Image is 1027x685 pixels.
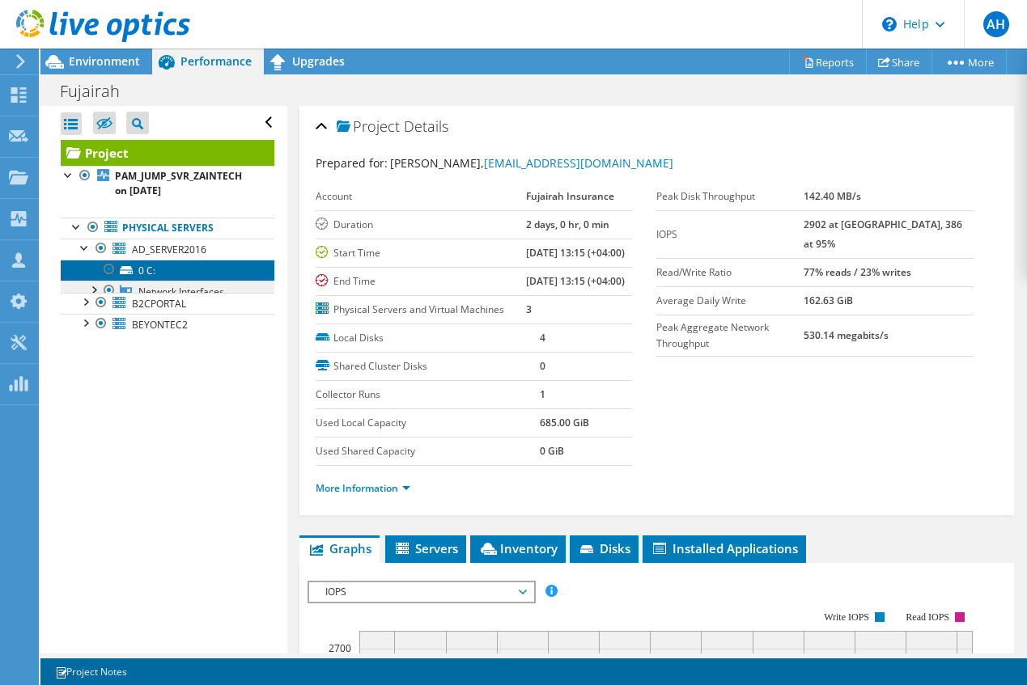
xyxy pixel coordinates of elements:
[404,116,448,136] span: Details
[316,415,540,431] label: Used Local Capacity
[61,260,274,281] a: 0 C:
[540,359,545,373] b: 0
[393,540,458,556] span: Servers
[316,358,540,374] label: Shared Cluster Disks
[132,243,206,256] span: AD_SERVER2016
[866,49,932,74] a: Share
[316,330,540,346] label: Local Disks
[61,314,274,335] a: BEYONTEC2
[44,662,138,682] a: Project Notes
[180,53,252,69] span: Performance
[61,218,274,239] a: Physical Servers
[651,540,798,556] span: Installed Applications
[484,155,673,171] a: [EMAIL_ADDRESS][DOMAIN_NAME]
[61,239,274,260] a: AD_SERVER2016
[329,641,351,655] text: 2700
[317,582,525,602] span: IOPS
[824,611,869,623] text: Write IOPS
[316,188,527,205] label: Account
[308,540,371,556] span: Graphs
[337,119,400,135] span: Project
[578,540,630,556] span: Disks
[61,166,274,201] a: PAM_JUMP_SVR_ZAINTECH on [DATE]
[526,189,614,203] b: Fujairah Insurance
[540,444,564,458] b: 0 GiB
[53,82,145,100] h1: Fujairah
[526,302,532,316] b: 3
[882,17,897,32] svg: \n
[316,481,410,495] a: More Information
[804,218,962,251] b: 2902 at [GEOGRAPHIC_DATA], 386 at 95%
[115,169,242,197] b: PAM_JUMP_SVR_ZAINTECH on [DATE]
[61,293,274,314] a: B2CPORTAL
[132,297,186,311] span: B2CPORTAL
[804,265,911,279] b: 77% reads / 23% writes
[540,331,545,345] b: 4
[656,319,804,352] label: Peak Aggregate Network Throughput
[906,611,949,623] text: Read IOPS
[540,416,589,429] b: 685.00 GiB
[789,49,867,74] a: Reports
[656,293,804,309] label: Average Daily Write
[132,318,188,332] span: BEYONTEC2
[292,53,345,69] span: Upgrades
[804,328,889,342] b: 530.14 megabits/s
[316,443,540,459] label: Used Shared Capacity
[316,273,527,290] label: End Time
[316,245,527,261] label: Start Time
[61,140,274,166] a: Project
[69,53,140,69] span: Environment
[804,189,861,203] b: 142.40 MB/s
[526,246,625,260] b: [DATE] 13:15 (+04:00)
[526,218,609,231] b: 2 days, 0 hr, 0 min
[656,226,804,243] label: IOPS
[316,217,527,233] label: Duration
[656,264,804,281] label: Read/Write Ratio
[804,294,853,307] b: 162.63 GiB
[390,155,673,171] span: [PERSON_NAME],
[316,387,540,403] label: Collector Runs
[316,302,527,318] label: Physical Servers and Virtual Machines
[61,281,274,302] a: Network Interfaces
[656,188,804,205] label: Peak Disk Throughput
[316,155,388,171] label: Prepared for:
[932,49,1007,74] a: More
[478,540,558,556] span: Inventory
[526,274,625,288] b: [DATE] 13:15 (+04:00)
[983,11,1009,37] span: AH
[540,387,545,401] b: 1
